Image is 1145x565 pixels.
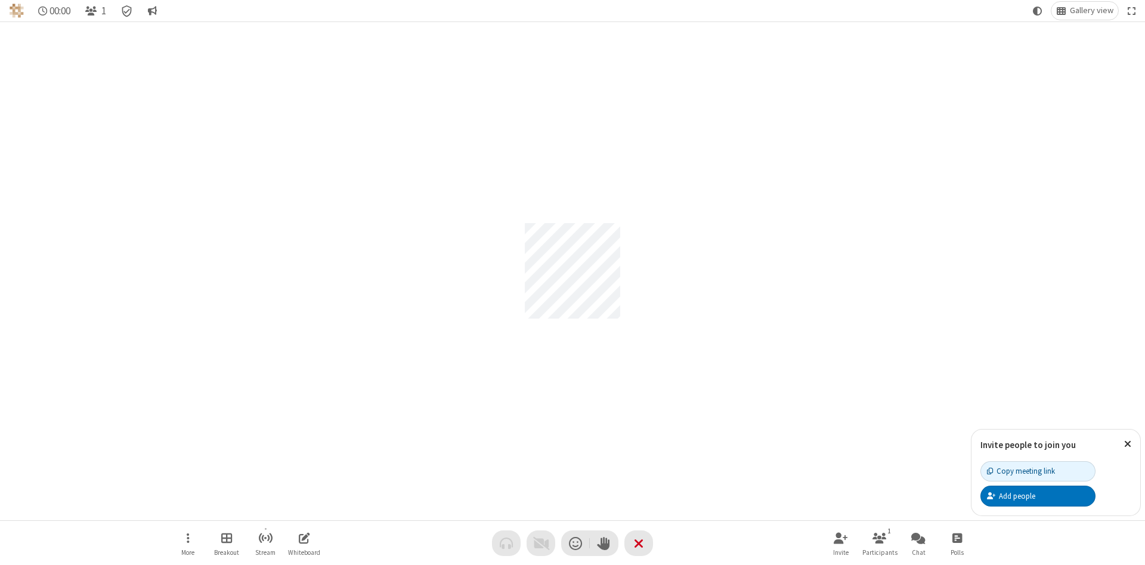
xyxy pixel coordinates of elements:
[1123,2,1141,20] button: Fullscreen
[170,526,206,560] button: Open menu
[255,549,276,556] span: Stream
[590,530,618,556] button: Raise hand
[939,526,975,560] button: Open poll
[33,2,76,20] div: Timer
[624,530,653,556] button: End or leave meeting
[951,549,964,556] span: Polls
[288,549,320,556] span: Whiteboard
[116,2,138,20] div: Meeting details Encryption enabled
[527,530,555,556] button: Video
[492,530,521,556] button: Audio problem - check your Internet connection or call by phone
[823,526,859,560] button: Invite participants (Alt+I)
[286,526,322,560] button: Open shared whiteboard
[1070,6,1113,16] span: Gallery view
[214,549,239,556] span: Breakout
[833,549,849,556] span: Invite
[80,2,111,20] button: Open participant list
[980,486,1096,506] button: Add people
[980,461,1096,481] button: Copy meeting link
[884,526,895,536] div: 1
[143,2,162,20] button: Conversation
[49,5,70,17] span: 00:00
[561,530,590,556] button: Send a reaction
[900,526,936,560] button: Open chat
[862,549,898,556] span: Participants
[10,4,24,18] img: QA Selenium DO NOT DELETE OR CHANGE
[862,526,898,560] button: Open participant list
[1115,430,1140,459] button: Close popover
[247,526,283,560] button: Start streaming
[101,5,106,17] span: 1
[1051,2,1118,20] button: Change layout
[912,549,926,556] span: Chat
[181,549,194,556] span: More
[987,465,1055,477] div: Copy meeting link
[980,439,1076,450] label: Invite people to join you
[1028,2,1047,20] button: Using system theme
[209,526,245,560] button: Manage Breakout Rooms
